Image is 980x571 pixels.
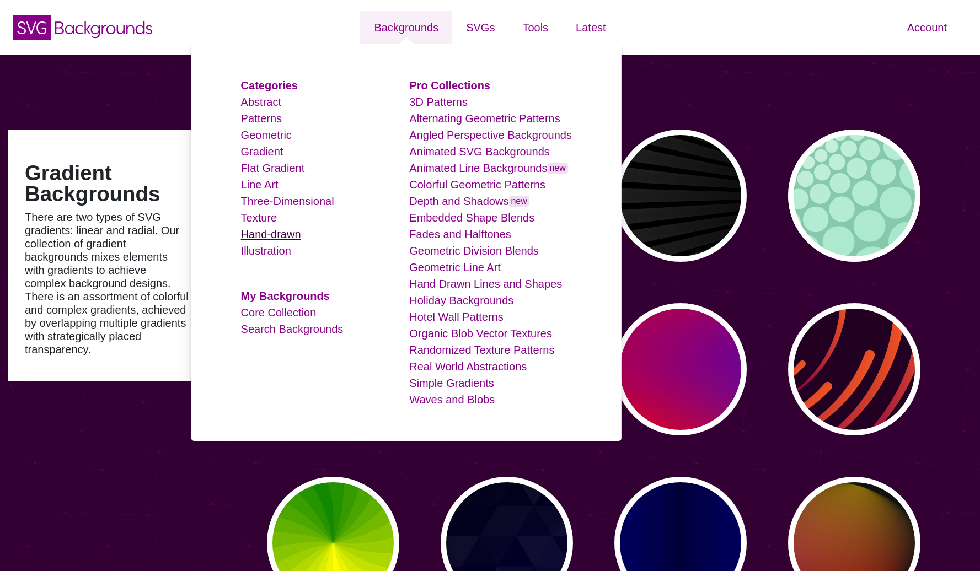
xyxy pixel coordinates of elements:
a: Texture [241,212,277,224]
a: Core Collection [241,306,317,319]
a: Pro Collections [409,79,490,91]
a: Geometric [241,129,292,141]
a: 3D Patterns [409,96,468,108]
a: Abstract [241,96,281,108]
a: Flat Gradient [241,162,305,174]
a: Latest [562,11,619,44]
a: Geometric Division Blends [409,245,539,257]
a: Categories [241,79,298,91]
a: Search Backgrounds [241,323,344,335]
p: There are two types of SVG gradients: linear and radial. Our collection of gradient backgrounds m... [25,211,190,356]
a: Fades and Halftones [409,228,511,240]
a: Organic Blob Vector Textures [409,327,552,340]
a: Account [893,11,961,44]
a: Patterns [241,112,282,125]
button: subtle black stripes at angled perspective [614,130,747,262]
a: Animated Line Backgroundsnew [409,162,568,174]
a: Gradient [241,146,283,158]
a: Waves and Blobs [409,394,495,406]
a: Illustration [241,245,291,257]
a: Simple Gradients [409,377,494,389]
a: Hand-drawn [241,228,301,240]
button: animated gradient that changes to each color of the rainbow [614,303,747,435]
a: Animated SVG Backgrounds [409,146,550,158]
span: new [547,163,567,174]
a: Depth and Shadowsnew [409,195,529,207]
a: Tools [508,11,562,44]
a: Embedded Shape Blends [409,212,534,224]
a: Backgrounds [360,11,452,44]
a: Three-Dimensional [241,195,334,207]
a: Alternating Geometric Patterns [409,112,560,125]
a: Randomized Texture Patterns [409,344,554,356]
h1: Gradient Backgrounds [25,163,190,205]
a: Real World Abstractions [409,360,527,373]
span: new [508,196,529,207]
a: My Backgrounds [241,290,330,302]
button: a slow spinning tornado of design elements [788,303,920,435]
a: Angled Perspective Backgrounds [409,129,572,141]
a: Hand Drawn Lines and Shapes [409,278,562,290]
a: Hotel Wall Patterns [409,311,503,323]
a: Geometric Line Art [409,261,501,273]
button: green circles expanding outward from top left corner [788,130,920,262]
a: Holiday Backgrounds [409,294,513,306]
a: SVGs [452,11,508,44]
a: Line Art [241,179,279,191]
a: Colorful Geometric Patterns [409,179,545,191]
